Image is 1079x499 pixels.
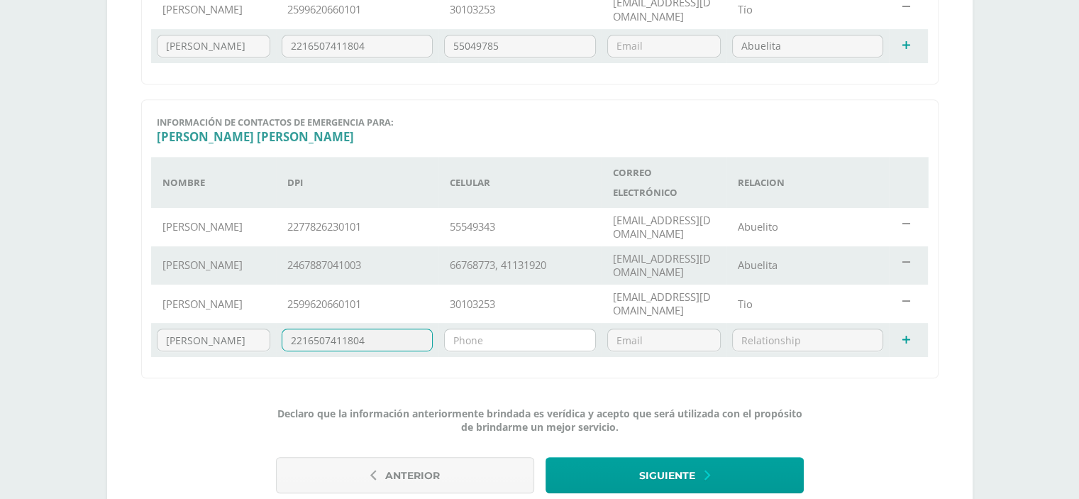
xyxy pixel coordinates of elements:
td: [EMAIL_ADDRESS][DOMAIN_NAME] [602,285,726,323]
input: Phone [445,329,595,351]
button: Siguiente [546,457,804,493]
td: 2467887041003 [276,246,439,285]
th: Nombre [151,157,276,208]
td: 2277826230101 [276,208,439,246]
input: Phone [445,35,595,57]
th: DPI [276,157,439,208]
td: Abuelito [726,208,890,246]
span: Información de contactos de emergencia para: [157,116,394,128]
input: Relationship [733,35,883,57]
input: Name [157,329,270,351]
td: [EMAIL_ADDRESS][DOMAIN_NAME] [602,208,726,246]
h3: [PERSON_NAME] [PERSON_NAME] [157,128,923,145]
input: Relationship [733,329,883,351]
span: Anterior [385,459,440,493]
td: [EMAIL_ADDRESS][DOMAIN_NAME] [602,246,726,285]
td: 55549343 [438,208,602,246]
input: Personal document number [282,329,433,351]
th: Celular [438,157,602,208]
input: Personal document number [282,35,433,57]
td: [PERSON_NAME] [151,246,276,285]
span: Declaro que la información anteriormente brindada es verídica y acepto que será utilizada con el ... [276,407,804,434]
input: Email [608,35,720,57]
td: Tio [726,285,890,323]
td: 30103253 [438,285,602,323]
button: Anterior [276,457,534,493]
input: Email [608,329,720,351]
td: 2599620660101 [276,285,439,323]
td: [PERSON_NAME] [151,208,276,246]
th: Relacion [726,157,890,208]
td: [PERSON_NAME] [151,285,276,323]
span: Siguiente [639,459,695,493]
input: Name [157,35,270,57]
td: 66768773, 41131920 [438,246,602,285]
td: Abuelita [726,246,890,285]
th: Correo electrónico [602,157,726,208]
